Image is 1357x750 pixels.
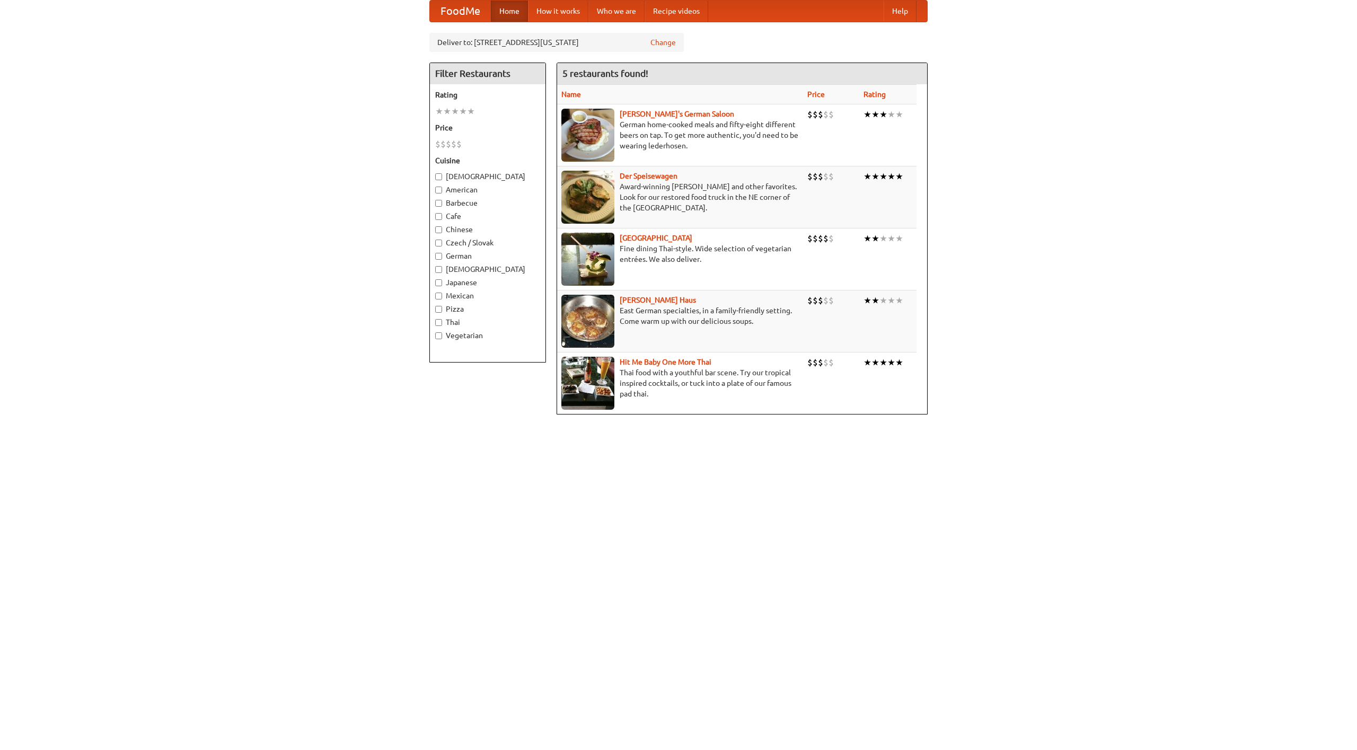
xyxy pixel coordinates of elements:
input: American [435,187,442,193]
input: Cafe [435,213,442,220]
a: How it works [528,1,588,22]
li: ★ [887,109,895,120]
li: ★ [879,295,887,306]
li: ★ [863,357,871,368]
h5: Cuisine [435,155,540,166]
li: ★ [895,233,903,244]
input: Mexican [435,293,442,299]
li: ★ [871,109,879,120]
input: Pizza [435,306,442,313]
a: Change [650,37,676,48]
p: East German specialties, in a family-friendly setting. Come warm up with our delicious soups. [561,305,799,327]
input: [DEMOGRAPHIC_DATA] [435,173,442,180]
a: Who we are [588,1,645,22]
a: FoodMe [430,1,491,22]
li: $ [818,109,823,120]
li: $ [818,171,823,182]
a: Price [807,90,825,99]
li: $ [446,138,451,150]
a: Name [561,90,581,99]
li: $ [829,171,834,182]
input: Vegetarian [435,332,442,339]
a: Recipe videos [645,1,708,22]
label: Thai [435,317,540,328]
li: $ [440,138,446,150]
li: $ [823,171,829,182]
li: $ [435,138,440,150]
li: ★ [459,105,467,117]
p: Thai food with a youthful bar scene. Try our tropical inspired cocktails, or tuck into a plate of... [561,367,799,399]
li: ★ [895,109,903,120]
input: German [435,253,442,260]
li: ★ [467,105,475,117]
a: Hit Me Baby One More Thai [620,358,711,366]
input: Czech / Slovak [435,240,442,246]
ng-pluralize: 5 restaurants found! [562,68,648,78]
li: $ [807,233,813,244]
b: [PERSON_NAME] Haus [620,296,696,304]
li: ★ [871,171,879,182]
h5: Rating [435,90,540,100]
li: ★ [871,233,879,244]
li: ★ [863,233,871,244]
img: speisewagen.jpg [561,171,614,224]
li: $ [818,295,823,306]
li: ★ [879,171,887,182]
li: ★ [871,295,879,306]
li: $ [807,171,813,182]
a: Help [884,1,917,22]
h5: Price [435,122,540,133]
li: ★ [887,357,895,368]
li: $ [807,295,813,306]
div: Deliver to: [STREET_ADDRESS][US_STATE] [429,33,684,52]
li: $ [813,171,818,182]
input: Japanese [435,279,442,286]
li: $ [456,138,462,150]
label: Cafe [435,211,540,222]
a: [PERSON_NAME]'s German Saloon [620,110,734,118]
li: $ [807,109,813,120]
label: German [435,251,540,261]
input: [DEMOGRAPHIC_DATA] [435,266,442,273]
li: $ [813,109,818,120]
h4: Filter Restaurants [430,63,545,84]
img: satay.jpg [561,233,614,286]
input: Chinese [435,226,442,233]
li: $ [829,233,834,244]
label: [DEMOGRAPHIC_DATA] [435,264,540,275]
a: Der Speisewagen [620,172,677,180]
li: ★ [879,233,887,244]
li: $ [829,295,834,306]
li: ★ [863,109,871,120]
li: $ [813,357,818,368]
label: Mexican [435,290,540,301]
li: ★ [451,105,459,117]
li: ★ [863,295,871,306]
li: ★ [879,109,887,120]
label: Barbecue [435,198,540,208]
li: $ [451,138,456,150]
li: ★ [895,295,903,306]
li: $ [813,233,818,244]
p: German home-cooked meals and fifty-eight different beers on tap. To get more authentic, you'd nee... [561,119,799,151]
label: American [435,184,540,195]
li: ★ [879,357,887,368]
li: $ [829,357,834,368]
li: $ [829,109,834,120]
li: ★ [443,105,451,117]
a: [GEOGRAPHIC_DATA] [620,234,692,242]
li: $ [818,357,823,368]
li: $ [818,233,823,244]
label: Japanese [435,277,540,288]
li: $ [823,109,829,120]
img: kohlhaus.jpg [561,295,614,348]
li: $ [823,357,829,368]
li: ★ [887,233,895,244]
img: babythai.jpg [561,357,614,410]
p: Fine dining Thai-style. Wide selection of vegetarian entrées. We also deliver. [561,243,799,264]
input: Barbecue [435,200,442,207]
